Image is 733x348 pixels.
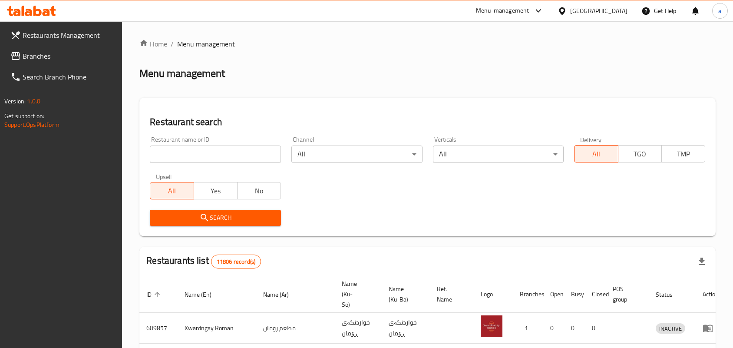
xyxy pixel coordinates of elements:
[656,324,685,334] span: INACTIVE
[256,313,335,344] td: مطعم رومان
[570,6,627,16] div: [GEOGRAPHIC_DATA]
[139,39,167,49] a: Home
[474,276,513,313] th: Logo
[564,313,585,344] td: 0
[665,148,702,160] span: TMP
[237,182,281,199] button: No
[263,289,300,300] span: Name (Ar)
[481,315,502,337] img: Xwardngay Roman
[23,72,116,82] span: Search Branch Phone
[703,323,719,333] div: Menu
[543,276,564,313] th: Open
[139,66,225,80] h2: Menu management
[656,289,684,300] span: Status
[3,46,122,66] a: Branches
[335,313,382,344] td: خواردنگەی ڕۆمان
[178,313,256,344] td: Xwardngay Roman
[241,185,277,197] span: No
[696,276,726,313] th: Action
[211,255,261,268] div: Total records count
[23,51,116,61] span: Branches
[382,313,430,344] td: خواردنگەی ڕۆمان
[154,185,190,197] span: All
[150,210,281,226] button: Search
[150,146,281,163] input: Search for restaurant name or ID..
[661,145,705,162] button: TMP
[578,148,614,160] span: All
[157,212,274,223] span: Search
[146,254,261,268] h2: Restaurants list
[574,145,618,162] button: All
[513,276,543,313] th: Branches
[622,148,658,160] span: TGO
[27,96,40,107] span: 1.0.0
[513,313,543,344] td: 1
[543,313,564,344] td: 0
[3,66,122,87] a: Search Branch Phone
[194,182,238,199] button: Yes
[613,284,638,305] span: POS group
[150,116,705,129] h2: Restaurant search
[185,289,223,300] span: Name (En)
[156,173,172,179] label: Upsell
[211,258,261,266] span: 11806 record(s)
[342,278,371,310] span: Name (Ku-So)
[4,110,44,122] span: Get support on:
[433,146,564,163] div: All
[150,182,194,199] button: All
[139,313,178,344] td: 609857
[389,284,419,305] span: Name (Ku-Ba)
[580,136,602,143] label: Delivery
[146,289,163,300] span: ID
[4,96,26,107] span: Version:
[564,276,585,313] th: Busy
[618,145,662,162] button: TGO
[585,313,606,344] td: 0
[198,185,234,197] span: Yes
[177,39,235,49] span: Menu management
[23,30,116,40] span: Restaurants Management
[139,39,716,49] nav: breadcrumb
[171,39,174,49] li: /
[585,276,606,313] th: Closed
[437,284,463,305] span: Ref. Name
[291,146,423,163] div: All
[691,251,712,272] div: Export file
[4,119,59,130] a: Support.OpsPlatform
[3,25,122,46] a: Restaurants Management
[476,6,529,16] div: Menu-management
[718,6,721,16] span: a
